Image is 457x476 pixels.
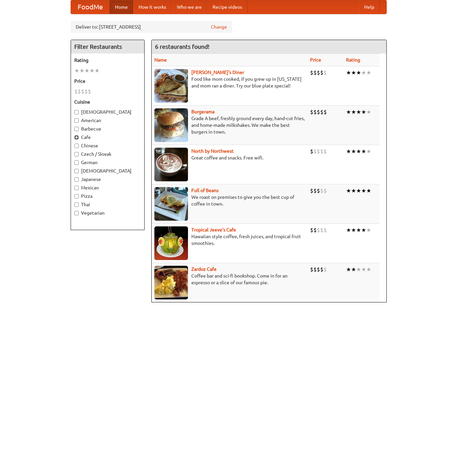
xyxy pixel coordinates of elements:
[110,0,133,14] a: Home
[361,187,366,194] li: ★
[71,0,110,14] a: FoodMe
[356,148,361,155] li: ★
[361,226,366,234] li: ★
[323,148,327,155] li: $
[320,226,323,234] li: $
[356,266,361,273] li: ★
[154,69,188,103] img: sallys.jpg
[74,78,141,84] h5: Price
[317,266,320,273] li: $
[154,194,305,207] p: We roast on premises to give you the best cup of coffee in town.
[310,69,313,76] li: $
[366,69,371,76] li: ★
[89,67,94,74] li: ★
[323,266,327,273] li: $
[94,67,100,74] li: ★
[310,57,321,63] a: Price
[323,69,327,76] li: $
[74,211,79,215] input: Vegetarian
[313,108,317,116] li: $
[154,272,305,286] p: Coffee bar and sci-fi bookshop. Come in for an espresso or a slice of our famous pie.
[366,108,371,116] li: ★
[366,187,371,194] li: ★
[84,88,88,95] li: $
[351,148,356,155] li: ★
[361,69,366,76] li: ★
[74,151,141,157] label: Czech / Slovak
[84,67,89,74] li: ★
[74,88,78,95] li: $
[207,0,247,14] a: Recipe videos
[191,188,219,193] a: Full of Beans
[71,40,144,53] h4: Filter Restaurants
[361,266,366,273] li: ★
[346,266,351,273] li: ★
[191,227,236,232] a: Tropical Jeeve's Cafe
[74,117,141,124] label: American
[320,108,323,116] li: $
[154,226,188,260] img: jeeves.jpg
[191,70,244,75] a: [PERSON_NAME]'s Diner
[351,226,356,234] li: ★
[346,226,351,234] li: ★
[191,266,217,272] a: Zardoz Cafe
[317,187,320,194] li: $
[313,266,317,273] li: $
[154,266,188,299] img: zardoz.jpg
[310,226,313,234] li: $
[74,109,141,115] label: [DEMOGRAPHIC_DATA]
[79,67,84,74] li: ★
[74,186,79,190] input: Mexican
[313,148,317,155] li: $
[320,148,323,155] li: $
[356,187,361,194] li: ★
[74,67,79,74] li: ★
[310,266,313,273] li: $
[346,57,360,63] a: Rating
[154,108,188,142] img: burgerama.jpg
[74,193,141,199] label: Pizza
[133,0,172,14] a: How it works
[346,187,351,194] li: ★
[356,108,361,116] li: ★
[74,168,141,174] label: [DEMOGRAPHIC_DATA]
[323,108,327,116] li: $
[154,148,188,181] img: north.jpg
[74,110,79,114] input: [DEMOGRAPHIC_DATA]
[323,187,327,194] li: $
[74,210,141,216] label: Vegetarian
[191,109,215,114] a: Burgerama
[366,266,371,273] li: ★
[172,0,207,14] a: Who we are
[74,99,141,105] h5: Cuisine
[317,226,320,234] li: $
[74,201,141,208] label: Thai
[154,57,167,63] a: Name
[71,21,232,33] div: Deliver to: [STREET_ADDRESS]
[155,43,210,50] ng-pluralize: 6 restaurants found!
[346,108,351,116] li: ★
[154,154,305,161] p: Great coffee and snacks. Free wifi.
[366,148,371,155] li: ★
[361,108,366,116] li: ★
[320,266,323,273] li: $
[74,159,141,166] label: German
[211,24,227,30] a: Change
[320,187,323,194] li: $
[351,266,356,273] li: ★
[81,88,84,95] li: $
[346,148,351,155] li: ★
[154,187,188,221] img: beans.jpg
[317,148,320,155] li: $
[74,177,79,182] input: Japanese
[351,108,356,116] li: ★
[78,88,81,95] li: $
[74,142,141,149] label: Chinese
[313,226,317,234] li: $
[317,108,320,116] li: $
